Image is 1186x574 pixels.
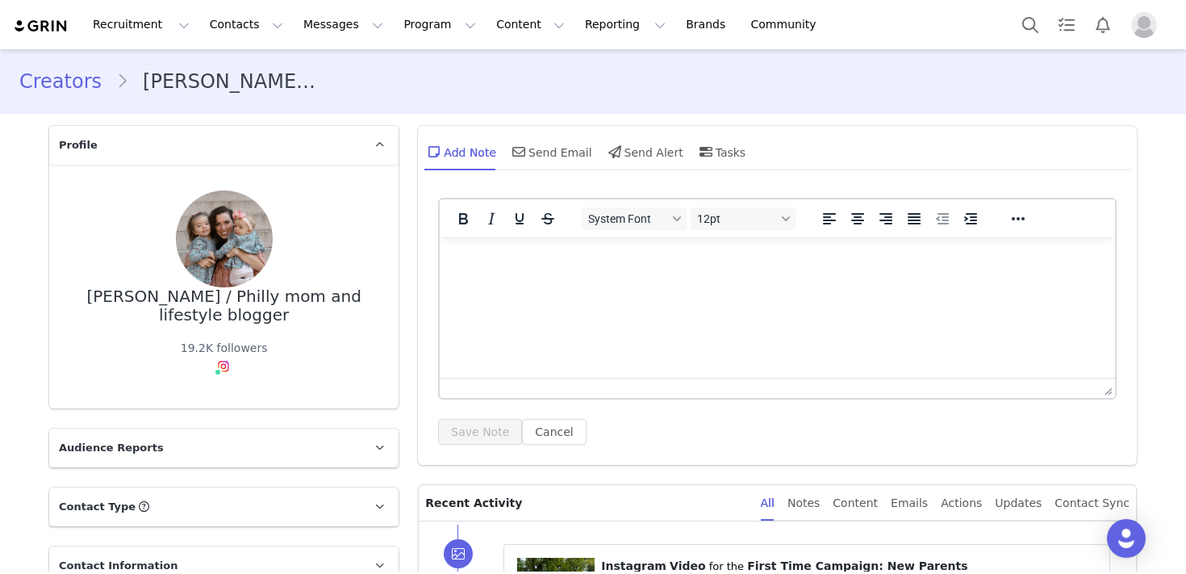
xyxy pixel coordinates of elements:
[1049,6,1084,43] a: Tasks
[200,6,293,43] button: Contacts
[1098,379,1115,398] div: Press the Up and Down arrow keys to resize the editor.
[575,6,675,43] button: Reporting
[957,207,984,230] button: Increase indent
[438,419,522,445] button: Save Note
[691,207,796,230] button: Font sizes
[6,6,549,32] p: Sorry I missed that! Looks good - you can go ahead and post and please remember to add [PERSON_NA...
[1107,519,1146,558] div: Open Intercom Messenger
[509,132,592,171] div: Send Email
[1085,6,1121,43] button: Notifications
[181,340,268,357] div: 19.2K followers
[833,485,878,522] div: Content
[424,132,496,171] div: Add Note
[176,191,273,287] img: e93300a0-ca8c-46a9-aa9e-b375fc358b3b.jpg
[995,485,1042,522] div: Updates
[696,132,746,171] div: Tasks
[217,360,230,373] img: instagram.svg
[872,207,900,230] button: Align right
[670,559,706,572] span: Video
[1054,485,1130,522] div: Contact Sync
[440,237,1115,378] iframe: Rich Text Area
[747,559,967,572] span: First Time Campaign: New Parents
[844,207,871,230] button: Align center
[487,6,574,43] button: Content
[294,6,393,43] button: Messages
[534,207,562,230] button: Strikethrough
[605,132,683,171] div: Send Alert
[522,419,586,445] button: Cancel
[394,6,486,43] button: Program
[6,44,549,57] p: Have a nice weekend,
[59,499,136,515] span: Contact Type
[676,6,740,43] a: Brands
[1131,12,1157,38] img: placeholder-profile.jpg
[1013,6,1048,43] button: Search
[697,212,776,225] span: 12pt
[1004,207,1032,230] button: Reveal or hide additional toolbar items
[900,207,928,230] button: Justify
[59,558,177,574] span: Contact Information
[75,287,373,324] div: [PERSON_NAME] / Philly mom and lifestyle blogger
[582,207,687,230] button: Fonts
[449,207,477,230] button: Bold
[59,440,164,456] span: Audience Reports
[6,68,549,81] p: [PERSON_NAME]
[83,6,199,43] button: Recruitment
[601,559,666,572] span: Instagram
[787,485,820,522] div: Notes
[506,207,533,230] button: Underline
[19,67,116,96] a: Creators
[13,19,69,34] img: grin logo
[761,485,775,522] div: All
[59,137,98,153] span: Profile
[816,207,843,230] button: Align left
[741,6,833,43] a: Community
[891,485,928,522] div: Emails
[425,485,747,521] p: Recent Activity
[478,207,505,230] button: Italic
[941,485,982,522] div: Actions
[588,212,667,225] span: System Font
[929,207,956,230] button: Decrease indent
[1121,12,1173,38] button: Profile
